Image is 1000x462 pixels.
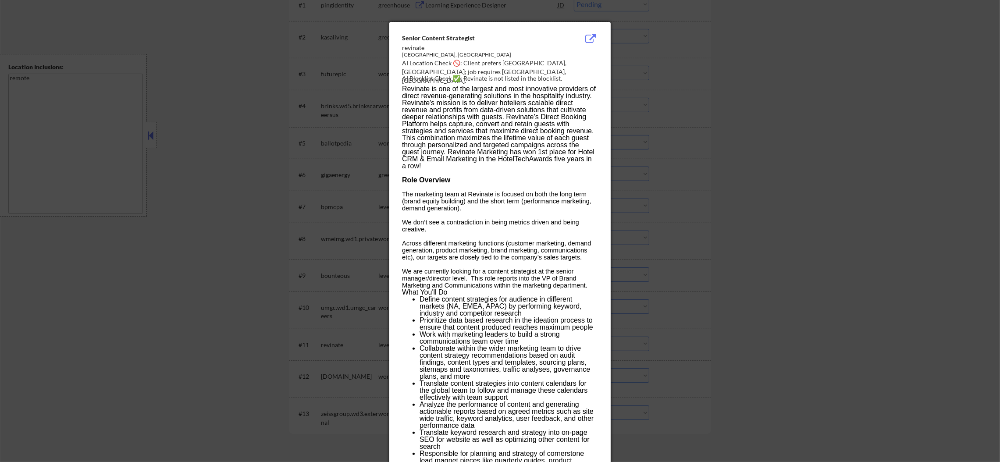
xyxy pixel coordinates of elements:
[420,380,598,401] li: Translate content strategies into content calendars for the global team to follow and manage thes...
[402,34,554,43] div: Senior Content Strategist
[420,345,598,380] li: Collaborate within the wider marketing team to drive content strategy recommendations based on au...
[402,59,601,85] div: AI Location Check 🚫: Client prefers [GEOGRAPHIC_DATA], [GEOGRAPHIC_DATA]; job requires [GEOGRAPHI...
[402,240,591,261] span: Across different marketing functions (customer marketing, demand generation, product marketing, b...
[420,401,598,429] li: Analyze the performance of content and generating actionable reports based on agreed metrics such...
[420,331,598,345] li: Work with marketing leaders to build a strong communications team over time
[402,176,450,184] b: Role Overview
[420,429,598,450] li: Translate keyword research and strategy into on-page SEO for website as well as optimizing other ...
[420,296,598,317] li: Define content strategies for audience in different markets (NA, EMEA, APAC) by performing keywor...
[402,191,591,212] span: The marketing team at Revinate is focused on both the long term (brand equity building) and the s...
[402,219,579,233] span: We don’t see a contradiction in being metrics driven and being creative.
[402,85,598,170] div: Revinate is one of the largest and most innovative providers of direct revenue-generating solutio...
[402,74,601,83] div: AI Blocklist Check ✅: Revinate is not listed in the blocklist.
[402,268,587,289] span: We are currently looking for a content strategist at the senior manager/director level. This role...
[402,43,554,52] div: revinate
[402,51,554,59] div: [GEOGRAPHIC_DATA], [GEOGRAPHIC_DATA]
[420,317,598,331] li: Prioritize data based research in the ideation process to ensure that content produced reaches ma...
[402,289,598,296] h3: What You'll Do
